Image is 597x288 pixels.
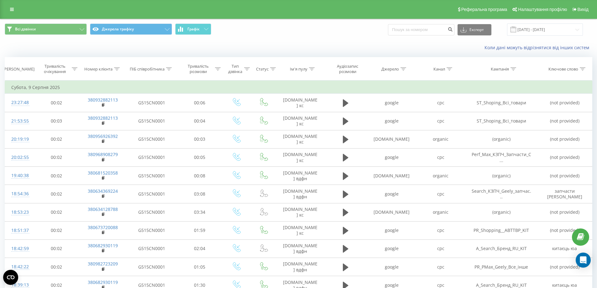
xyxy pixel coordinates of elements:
td: PR_Shopping__АВТТВР_KIT [465,221,537,239]
div: Open Intercom Messenger [576,253,591,268]
td: G515CN0001 [126,203,177,221]
div: Джерело [381,66,399,72]
a: 380956926392 [88,133,118,139]
td: (not provided) [537,148,592,166]
td: cpc [416,258,465,276]
td: PR_PMax_Geely_Все_інше [465,258,537,276]
input: Пошук за номером [388,24,454,35]
td: 00:02 [34,185,79,203]
button: Графік [175,24,211,35]
div: 18:51:37 [11,224,28,237]
td: (not provided) [537,112,592,130]
td: китаєць юа [537,239,592,258]
td: (not provided) [537,167,592,185]
td: cpc [416,148,465,166]
div: Номер клієнта [84,66,113,72]
td: 00:04 [177,112,223,130]
span: Реферальна програма [461,7,507,12]
td: 03:34 [177,203,223,221]
td: [DOMAIN_NAME] [367,203,416,221]
div: Канал [433,66,445,72]
td: google [367,148,416,166]
div: 20:19:19 [11,133,28,145]
td: cpc [416,94,465,112]
td: G515CN0001 [126,130,177,148]
td: google [367,221,416,239]
td: [DOMAIN_NAME] вдфн [277,258,324,276]
td: 01:59 [177,221,223,239]
div: 18:42:22 [11,261,28,273]
td: (not provided) [537,221,592,239]
td: cpc [416,239,465,258]
td: cpc [416,221,465,239]
td: 00:06 [177,94,223,112]
a: 380681520358 [88,170,118,176]
td: [DOMAIN_NAME] кс [277,148,324,166]
td: organic [416,203,465,221]
td: google [367,94,416,112]
td: (not provided) [537,94,592,112]
td: 00:03 [177,130,223,148]
span: Графік [187,27,200,31]
td: organic [416,130,465,148]
td: [DOMAIN_NAME] вдфн [277,239,324,258]
td: 00:03 [34,112,79,130]
td: 00:02 [34,239,79,258]
td: G515CN0001 [126,258,177,276]
td: запчасти [PERSON_NAME] [537,185,592,203]
td: G515CN0001 [126,185,177,203]
td: google [367,112,416,130]
td: [DOMAIN_NAME] [367,167,416,185]
td: G515CN0001 [126,148,177,166]
td: google [367,185,416,203]
div: Ключове слово [548,66,578,72]
div: ПІБ співробітника [130,66,165,72]
td: 00:08 [177,167,223,185]
div: 19:40:38 [11,170,28,182]
div: 20:02:55 [11,151,28,164]
div: 18:42:59 [11,243,28,255]
button: Експорт [458,24,491,35]
td: A_Search_Бренд_RU_KIT [465,239,537,258]
td: (not provided) [537,258,592,276]
div: Тривалість розмови [183,64,214,74]
td: 02:04 [177,239,223,258]
td: 03:08 [177,185,223,203]
a: 380682930119 [88,279,118,285]
td: (not provided) [537,203,592,221]
td: 00:02 [34,167,79,185]
div: Тривалість очікування [39,64,71,74]
td: organic [416,167,465,185]
a: 380634128788 [88,206,118,212]
td: [DOMAIN_NAME] кс [277,112,324,130]
td: G515CN0001 [126,221,177,239]
div: Ім'я пулу [290,66,307,72]
td: 00:05 [177,148,223,166]
a: Коли дані можуть відрізнятися вiд інших систем [484,45,592,50]
div: Кампанія [491,66,509,72]
td: G515CN0001 [126,167,177,185]
td: ST_Shoping_Всі_товари [465,112,537,130]
a: 380932882113 [88,115,118,121]
div: 21:53:55 [11,115,28,127]
a: 380932882113 [88,97,118,103]
td: (organic) [465,167,537,185]
td: Субота, 9 Серпня 2025 [5,81,592,94]
td: cpc [416,185,465,203]
button: Джерела трафіку [90,24,172,35]
td: [DOMAIN_NAME] кс [277,130,324,148]
a: 380682930119 [88,243,118,249]
a: 380673720088 [88,224,118,230]
td: G515CN0001 [126,239,177,258]
td: [DOMAIN_NAME] вдфн [277,185,324,203]
td: [DOMAIN_NAME] кс [277,203,324,221]
td: 01:05 [177,258,223,276]
a: 380634369224 [88,188,118,194]
td: 00:02 [34,203,79,221]
div: [PERSON_NAME] [3,66,34,72]
td: (not provided) [537,130,592,148]
span: Налаштування профілю [518,7,567,12]
td: [DOMAIN_NAME] кс [277,221,324,239]
button: Всі дзвінки [5,24,87,35]
td: (organic) [465,130,537,148]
